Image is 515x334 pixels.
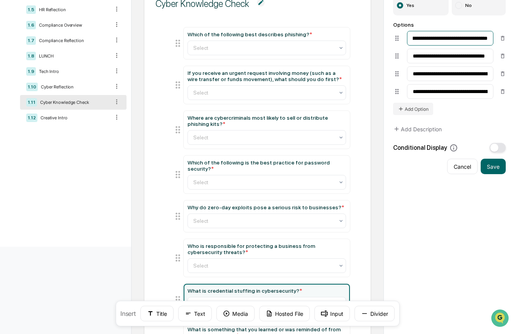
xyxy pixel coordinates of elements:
[490,309,511,329] iframe: Open customer support
[187,243,346,255] div: Who is responsible for protecting a business from cybersecurity threats?
[36,38,110,43] div: Compliance Reflection
[8,59,22,73] img: 1746055101610-c473b297-6a78-478c-a979-82029cc54cd1
[26,59,127,67] div: Start new chat
[447,159,478,174] button: Cancel
[37,100,110,105] div: Cyber Knowledge Check
[54,131,93,137] a: Powered byPylon
[36,22,110,28] div: Compliance Overview
[131,61,140,71] button: Start new chat
[36,69,110,74] div: Tech Intro
[26,83,38,91] div: 1.10
[5,94,53,108] a: 🖐️Preclearance
[26,67,36,76] div: 1.9
[178,306,212,321] button: Text
[187,204,344,210] div: Why do zero-day exploits pose a serious risk to businesses?
[355,306,395,321] button: Divider
[481,159,506,174] button: Save
[26,98,37,107] div: 1.11
[15,112,49,120] span: Data Lookup
[187,115,346,127] div: Where are cybercriminals most likely to sell or distribute phishing kits?
[187,159,346,172] div: Which of the following is the best practice for password security?
[393,22,506,28] div: Options
[26,36,36,45] div: 1.7
[184,200,350,232] div: Why do zero-day exploits pose a serious risk to businesses?*Select
[8,98,14,104] div: 🖐️
[64,97,96,105] span: Attestations
[8,113,14,119] div: 🔎
[26,52,36,60] div: 1.8
[187,31,312,37] div: Which of the following best describes phishing?
[56,98,62,104] div: 🗄️
[314,306,350,321] button: Input
[187,288,302,294] div: What is credential stuffing in cybersecurity?
[140,306,174,321] button: Title
[8,16,140,29] p: How can we help?
[26,67,98,73] div: We're available if you need us!
[26,21,36,29] div: 1.6
[5,109,52,123] a: 🔎Data Lookup
[36,53,110,59] div: LUNCH
[26,114,37,122] div: 1.12
[184,66,350,104] div: If you receive an urgent request involving money (such as a wire transfer or funds movement), wha...
[393,103,433,115] button: Add Option
[37,115,110,120] div: Creative Intro
[77,131,93,137] span: Pylon
[393,144,458,152] div: Conditional Display
[184,111,350,149] div: Where are cybercriminals most likely to sell or distribute phishing kits?*Select
[393,121,442,137] button: Add Description
[259,306,310,321] button: Hosted File
[184,284,350,315] div: What is credential stuffing in cybersecurity?*Select
[184,156,350,193] div: Which of the following is the best practice for password security?*Select
[184,27,350,59] div: Which of the following best describes phishing?*Select
[36,7,110,12] div: HR Reflection
[184,239,350,277] div: Who is responsible for protecting a business from cybersecurity threats?*Select
[187,70,346,82] div: If you receive an urgent request involving money (such as a wire transfer or funds movement), wha...
[115,301,399,326] div: Insert
[26,5,36,14] div: 1.5
[216,306,255,321] button: Media
[15,97,50,105] span: Preclearance
[53,94,99,108] a: 🗄️Attestations
[38,84,110,90] div: Cyber Reflection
